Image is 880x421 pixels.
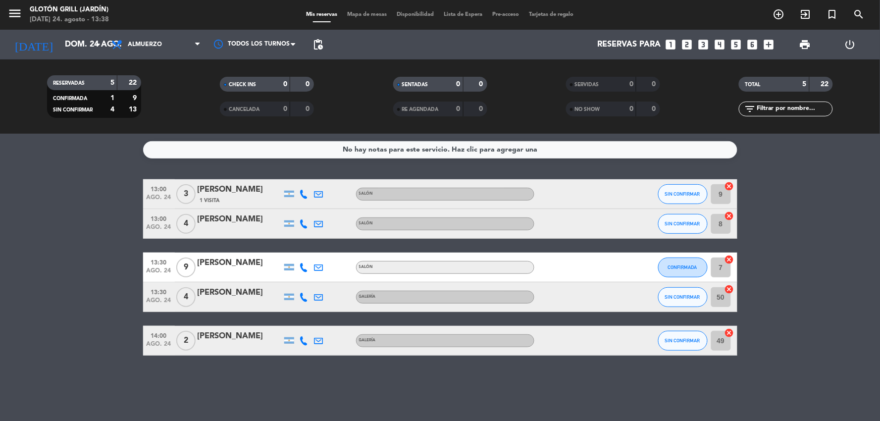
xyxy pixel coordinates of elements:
strong: 0 [479,105,485,112]
span: ago. 24 [147,267,171,279]
span: SERVIDAS [575,82,599,87]
strong: 0 [652,105,658,112]
i: turned_in_not [827,8,838,20]
button: SIN CONFIRMAR [658,214,708,234]
strong: 0 [283,81,287,88]
strong: 0 [629,105,633,112]
div: [DATE] 24. agosto - 13:38 [30,15,109,25]
span: SIN CONFIRMAR [665,338,700,343]
i: cancel [725,284,734,294]
span: pending_actions [312,39,324,51]
strong: 22 [129,79,139,86]
div: [PERSON_NAME] [198,330,282,343]
span: Salón [359,192,373,196]
div: [PERSON_NAME] [198,183,282,196]
i: looks_4 [714,38,726,51]
span: Pre-acceso [487,12,524,17]
strong: 0 [306,105,312,112]
i: looks_3 [697,38,710,51]
i: filter_list [744,103,756,115]
span: ago. 24 [147,297,171,309]
span: RESERVADAS [53,81,85,86]
span: SIN CONFIRMAR [665,221,700,226]
span: Reservas para [598,40,661,50]
span: ago. 24 [147,194,171,206]
strong: 22 [821,81,831,88]
span: CHECK INS [229,82,256,87]
strong: 0 [479,81,485,88]
strong: 0 [652,81,658,88]
i: search [853,8,865,20]
i: cancel [725,181,734,191]
i: menu [7,6,22,21]
div: [PERSON_NAME] [198,286,282,299]
span: TOTAL [745,82,760,87]
span: SIN CONFIRMAR [665,191,700,197]
span: Disponibilidad [392,12,439,17]
span: CONFIRMADA [53,96,87,101]
span: Almuerzo [128,41,162,48]
i: add_box [763,38,776,51]
span: SIN CONFIRMAR [53,107,93,112]
div: [PERSON_NAME] [198,213,282,226]
strong: 1 [110,95,114,102]
strong: 4 [110,106,114,113]
strong: 0 [306,81,312,88]
span: Tarjetas de regalo [524,12,579,17]
strong: 9 [133,95,139,102]
span: Galería [359,295,376,299]
i: looks_one [665,38,677,51]
span: 13:30 [147,256,171,267]
input: Filtrar por nombre... [756,104,832,114]
button: menu [7,6,22,24]
span: Mapa de mesas [342,12,392,17]
span: ago. 24 [147,341,171,352]
span: Galería [359,338,376,342]
i: add_circle_outline [773,8,785,20]
span: 2 [176,331,196,351]
i: looks_two [681,38,694,51]
span: 14:00 [147,329,171,341]
i: looks_5 [730,38,743,51]
i: arrow_drop_down [92,39,104,51]
div: Glotón Grill (Jardín) [30,5,109,15]
strong: 0 [457,81,461,88]
span: CONFIRMADA [668,264,697,270]
strong: 0 [629,81,633,88]
span: SIN CONFIRMAR [665,294,700,300]
button: SIN CONFIRMAR [658,287,708,307]
span: 9 [176,258,196,277]
span: ago. 24 [147,224,171,235]
button: SIN CONFIRMAR [658,184,708,204]
strong: 13 [129,106,139,113]
i: [DATE] [7,34,60,55]
span: 13:30 [147,286,171,297]
span: 3 [176,184,196,204]
span: 4 [176,287,196,307]
span: Salón [359,265,373,269]
span: CANCELADA [229,107,259,112]
i: cancel [725,211,734,221]
strong: 5 [803,81,807,88]
div: LOG OUT [828,30,873,59]
button: CONFIRMADA [658,258,708,277]
div: No hay notas para este servicio. Haz clic para agregar una [343,144,537,156]
div: [PERSON_NAME] [198,257,282,269]
i: power_settings_new [844,39,856,51]
span: 4 [176,214,196,234]
span: print [799,39,811,51]
strong: 0 [283,105,287,112]
span: 13:00 [147,212,171,224]
span: Salón [359,221,373,225]
span: Lista de Espera [439,12,487,17]
span: 13:00 [147,183,171,194]
i: exit_to_app [800,8,812,20]
span: Mis reservas [301,12,342,17]
strong: 0 [457,105,461,112]
i: cancel [725,328,734,338]
span: NO SHOW [575,107,600,112]
i: cancel [725,255,734,264]
span: SENTADAS [402,82,428,87]
strong: 5 [110,79,114,86]
span: RE AGENDADA [402,107,439,112]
